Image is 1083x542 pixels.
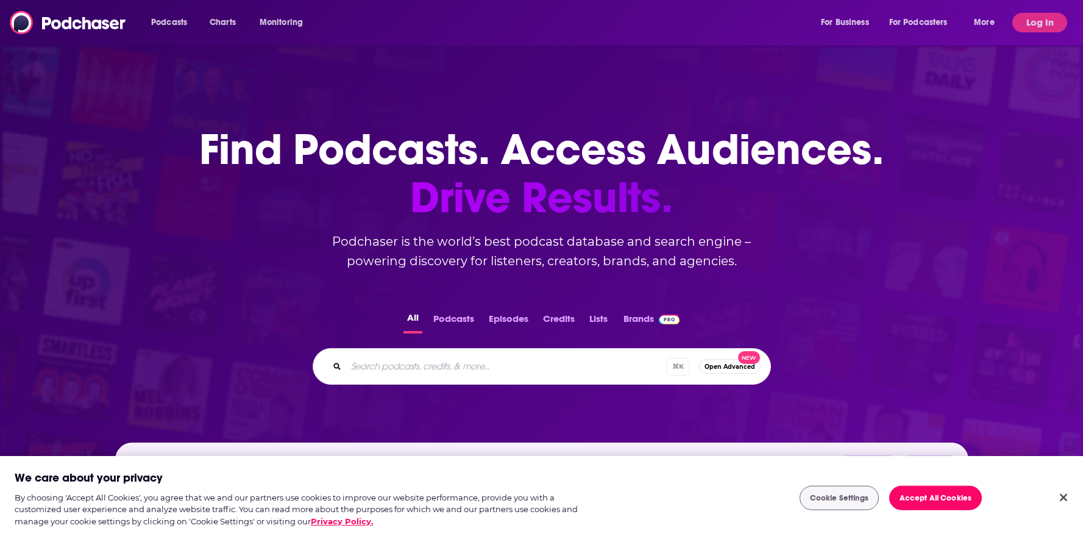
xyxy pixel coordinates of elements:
span: ⌘ K [667,358,689,376]
button: Close [1050,484,1077,511]
button: Lists [586,310,611,333]
button: open menu [965,13,1010,32]
button: open menu [881,13,965,32]
img: Podchaser Pro [659,315,680,324]
span: Open Advanced [705,363,755,370]
img: Podchaser - Follow, Share and Rate Podcasts [10,11,127,34]
a: Charts [202,13,243,32]
a: BrandsPodchaser Pro [623,310,680,333]
button: Cookie Settings [800,486,879,510]
span: New [738,351,760,364]
button: open menu [812,13,884,32]
h1: Find Podcasts. Access Audiences. [199,126,884,222]
span: Monitoring [260,14,303,31]
button: All [403,310,422,333]
h2: We care about your privacy [15,471,163,486]
span: More [974,14,995,31]
span: Charts [210,14,236,31]
button: open menu [251,13,319,32]
h2: Podchaser is the world’s best podcast database and search engine – powering discovery for listene... [298,232,786,271]
button: Credits [539,310,578,333]
span: For Business [821,14,869,31]
button: Accept All Cookies [889,486,982,510]
a: More information about your privacy, opens in a new tab [311,516,373,526]
div: By choosing 'Accept All Cookies', you agree that we and our partners use cookies to improve our w... [15,491,595,527]
button: Episodes [485,310,532,333]
button: open menu [143,13,203,32]
button: Log In [1012,13,1067,32]
span: Podcasts [151,14,187,31]
input: Search podcasts, credits, & more... [346,357,667,376]
button: Podcasts [430,310,478,333]
span: For Podcasters [889,14,948,31]
span: Drive Results. [199,174,884,222]
button: Open AdvancedNew [699,359,761,374]
div: Search podcasts, credits, & more... [313,348,771,385]
img: Podcast Insights Header [126,454,957,475]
